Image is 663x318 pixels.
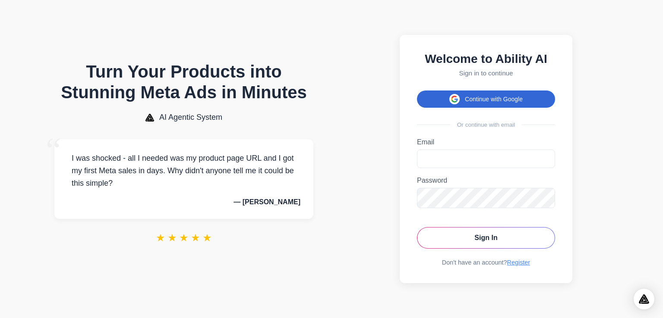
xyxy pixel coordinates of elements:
[167,232,177,244] span: ★
[417,122,555,128] div: Or continue with email
[145,114,154,122] img: AI Agentic System Logo
[417,138,555,146] label: Email
[417,69,555,77] p: Sign in to continue
[202,232,212,244] span: ★
[417,259,555,266] div: Don't have an account?
[191,232,200,244] span: ★
[46,131,61,170] span: “
[417,177,555,184] label: Password
[417,52,555,66] h2: Welcome to Ability AI
[156,232,165,244] span: ★
[634,289,654,309] div: Open Intercom Messenger
[507,259,530,266] a: Register
[179,232,189,244] span: ★
[67,152,300,189] p: I was shocked - all I needed was my product page URL and I got my first Meta sales in days. Why d...
[54,61,313,103] h1: Turn Your Products into Stunning Meta Ads in Minutes
[417,227,555,249] button: Sign In
[159,113,222,122] span: AI Agentic System
[417,90,555,108] button: Continue with Google
[67,198,300,206] p: — [PERSON_NAME]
